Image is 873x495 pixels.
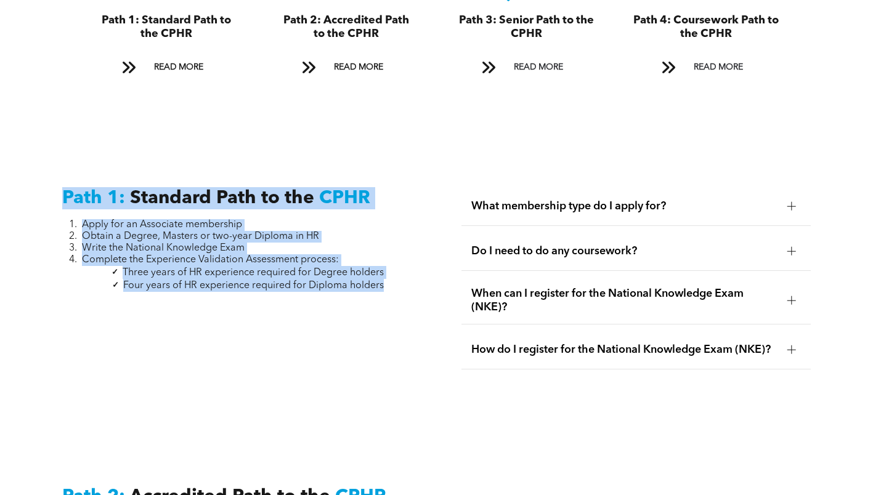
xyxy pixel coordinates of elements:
span: Standard Path to the [130,189,314,207]
span: Path 2: Accredited Path to the CPHR [283,15,409,39]
span: Complete the Experience Validation Assessment process: [82,255,339,265]
span: How do I register for the National Knowledge Exam (NKE)? [471,343,778,356]
span: READ MORE [510,56,567,79]
span: Apply for an Associate membership [82,220,242,230]
a: READ MORE [653,56,759,79]
span: Write the National Knowledge Exam [82,243,245,253]
span: What membership type do I apply for? [471,199,778,213]
span: READ MORE [689,56,747,79]
span: Path 1: Standard Path to the CPHR [102,15,231,39]
a: READ MORE [113,56,219,79]
span: Path 3: Senior Path to the CPHR [459,15,594,39]
a: READ MORE [293,56,399,79]
span: READ MORE [330,56,388,79]
span: Path 1: [62,189,125,207]
span: CPHR [319,189,370,207]
span: READ MORE [150,56,208,79]
span: Path 4: Coursework Path to the CPHR [633,15,779,39]
span: Three years of HR experience required for Degree holders [123,268,384,278]
span: Obtain a Degree, Masters or two-year Diploma in HR [82,231,319,241]
span: When can I register for the National Knowledge Exam (NKE)? [471,287,778,314]
a: READ MORE [473,56,579,79]
span: Four years of HR experience required for Diploma holders [123,281,384,291]
span: Do I need to do any coursework? [471,244,778,258]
